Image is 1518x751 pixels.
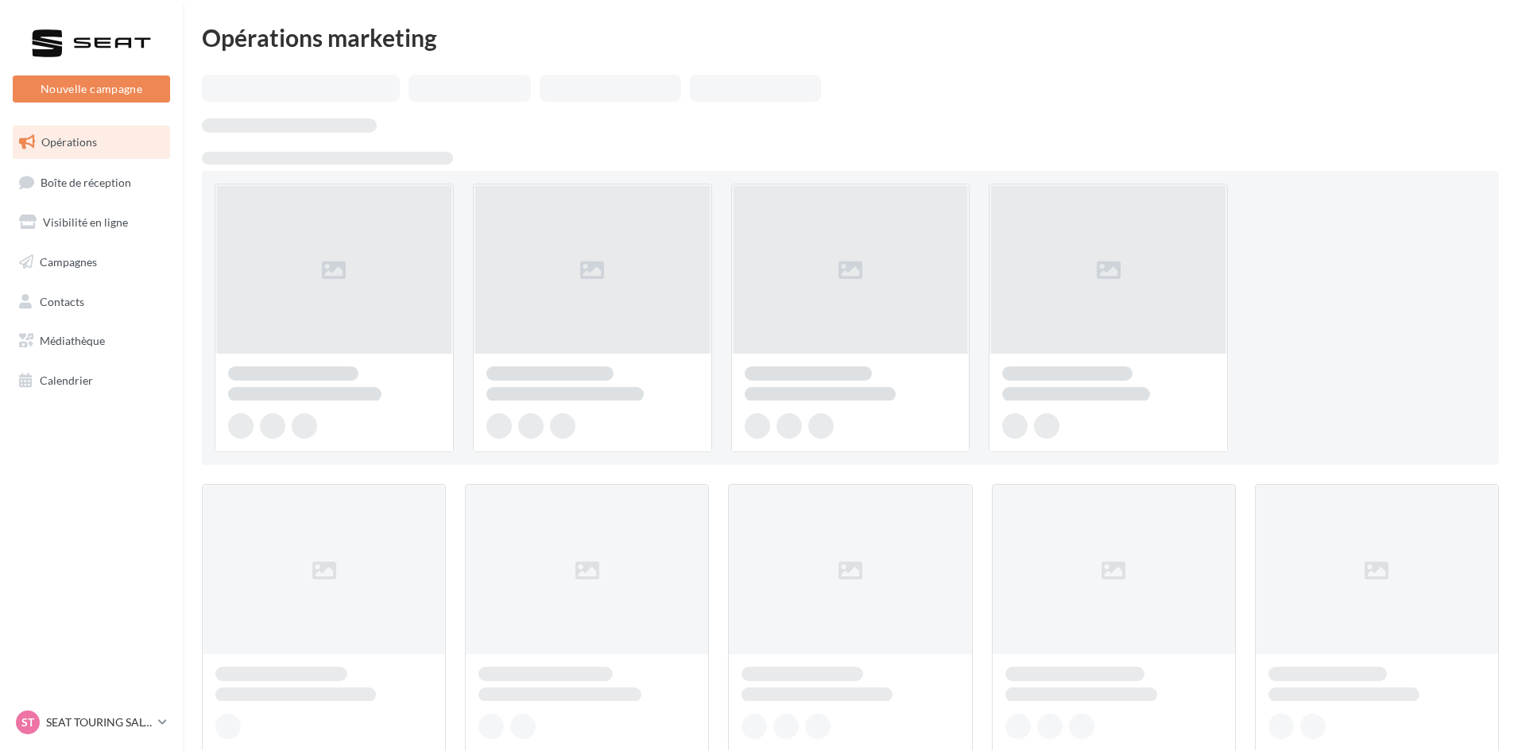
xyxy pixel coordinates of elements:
[41,135,97,149] span: Opérations
[43,215,128,229] span: Visibilité en ligne
[13,707,170,737] a: ST SEAT TOURING SALON
[10,126,173,159] a: Opérations
[202,25,1499,49] div: Opérations marketing
[40,294,84,308] span: Contacts
[40,374,93,387] span: Calendrier
[10,246,173,279] a: Campagnes
[10,165,173,199] a: Boîte de réception
[10,285,173,319] a: Contacts
[46,714,152,730] p: SEAT TOURING SALON
[10,364,173,397] a: Calendrier
[40,334,105,347] span: Médiathèque
[40,255,97,269] span: Campagnes
[10,206,173,239] a: Visibilité en ligne
[10,324,173,358] a: Médiathèque
[21,714,34,730] span: ST
[13,75,170,103] button: Nouvelle campagne
[41,175,131,188] span: Boîte de réception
